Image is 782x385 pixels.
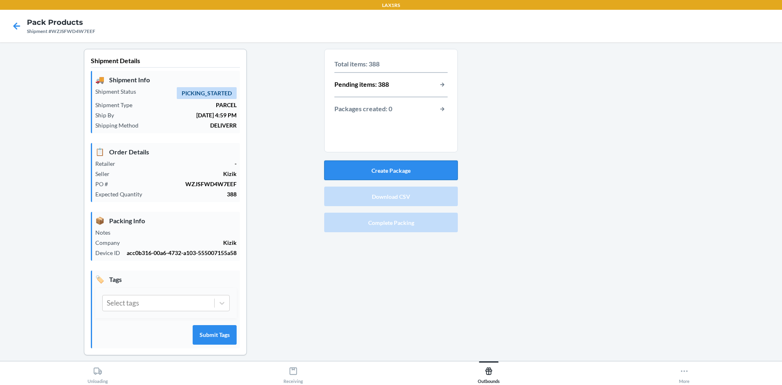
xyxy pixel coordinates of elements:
[95,146,237,157] p: Order Details
[95,146,104,157] span: 📋
[27,28,95,35] div: Shipment #WZJSFWD4W7EEF
[334,104,392,114] p: Packages created: 0
[334,59,448,69] p: Total items: 388
[95,101,139,109] p: Shipment Type
[95,274,104,285] span: 🏷️
[95,87,143,96] p: Shipment Status
[95,74,104,85] span: 🚚
[95,121,145,130] p: Shipping Method
[95,238,126,247] p: Company
[95,190,149,198] p: Expected Quantity
[324,161,458,180] button: Create Package
[324,187,458,206] button: Download CSV
[121,111,237,119] p: [DATE] 4:59 PM
[27,17,95,28] h4: Pack Products
[95,274,237,285] p: Tags
[437,104,448,114] button: button-view-packages-created
[195,361,391,384] button: Receiving
[126,238,237,247] p: Kizik
[88,363,108,384] div: Unloading
[107,298,139,308] div: Select tags
[95,228,117,237] p: Notes
[91,56,240,68] p: Shipment Details
[391,361,586,384] button: Outbounds
[127,249,237,257] p: acc0b316-00a6-4732-a103-555007155a58
[95,111,121,119] p: Ship By
[139,101,237,109] p: PARCEL
[114,180,237,188] p: WZJSFWD4W7EEF
[193,325,237,345] button: Submit Tags
[116,169,237,178] p: Kizik
[149,190,237,198] p: 388
[437,79,448,90] button: button-view-pending-items
[324,213,458,232] button: Complete Packing
[95,215,237,226] p: Packing Info
[382,2,400,9] p: LAX1RS
[679,363,690,384] div: More
[177,87,237,99] span: PICKING_STARTED
[145,121,237,130] p: DELIVERR
[95,249,127,257] p: Device ID
[95,215,104,226] span: 📦
[122,159,237,168] p: -
[95,169,116,178] p: Seller
[334,79,389,90] p: Pending items: 388
[283,363,303,384] div: Receiving
[478,363,500,384] div: Outbounds
[586,361,782,384] button: More
[95,159,122,168] p: Retailer
[95,180,114,188] p: PO #
[95,74,237,85] p: Shipment Info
